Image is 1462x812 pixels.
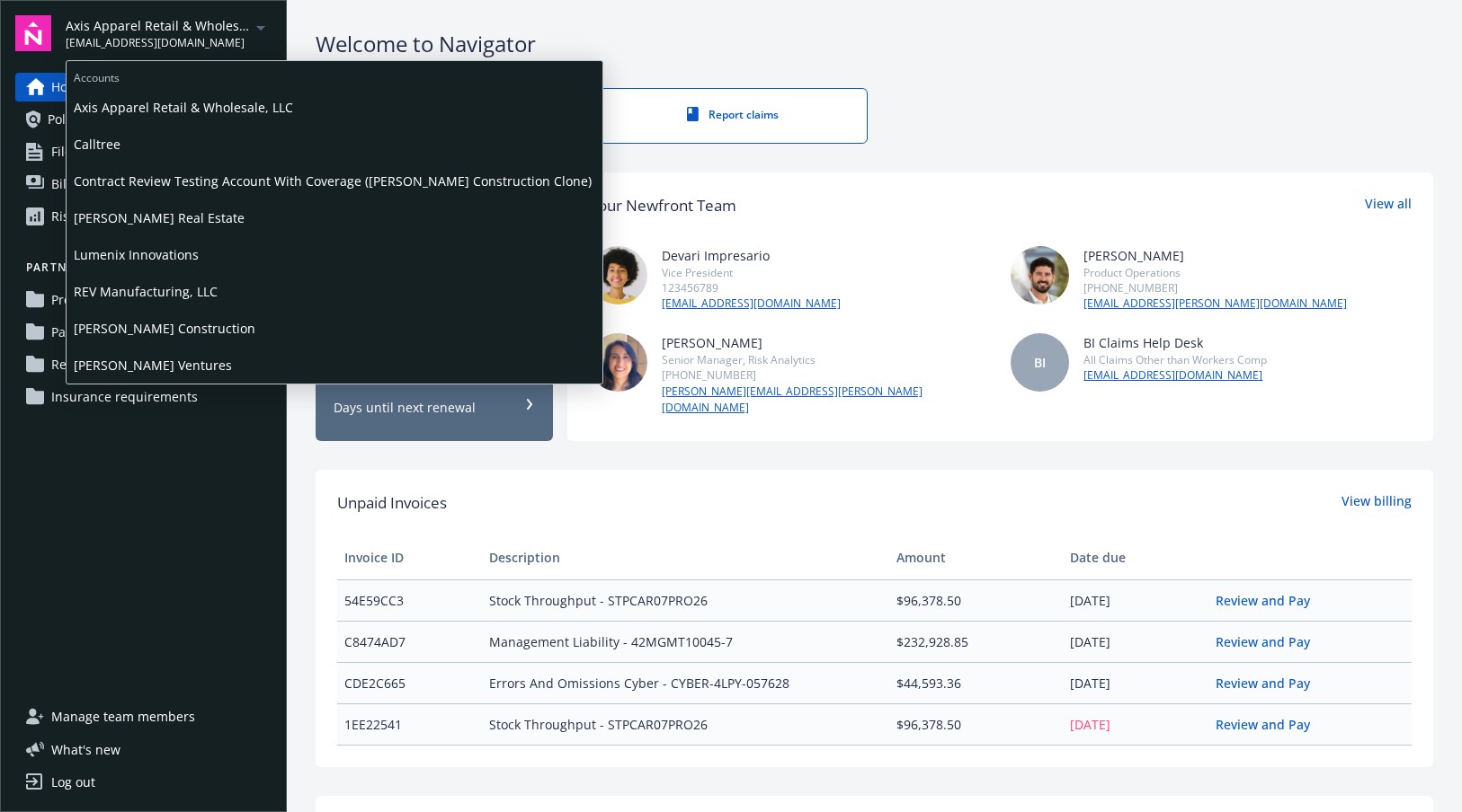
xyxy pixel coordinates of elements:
a: View billing [1342,491,1412,515]
div: Devari Impresario [662,246,841,265]
span: [EMAIL_ADDRESS][DOMAIN_NAME] [66,35,250,51]
td: 54E59CC3 [337,579,482,621]
td: C8474AD7 [337,621,482,662]
div: Report claims [636,107,831,122]
img: photo [589,333,647,392]
span: Errors And Omissions Cyber - CYBER-4LPY-057628 [489,674,881,693]
div: Welcome to Navigator [316,29,1433,59]
td: [DATE] [1063,703,1208,745]
span: Partners [51,318,103,347]
a: RiskPulse [15,202,272,231]
td: $232,928.85 [889,621,1064,662]
span: [PERSON_NAME] Ventures [74,347,595,384]
td: 1EE22541 [337,703,482,745]
div: Product Operations [1083,265,1347,280]
a: Manage team members [15,702,272,731]
a: arrowDropDown [250,16,272,38]
td: $96,378.50 [889,703,1064,745]
span: Management Liability - 42MGMT10045-7 [489,632,881,651]
div: Log out [51,768,95,797]
img: photo [589,246,647,304]
a: Policies [15,105,272,134]
th: Amount [889,536,1064,579]
span: Stock Throughput - STPCAR07PRO26 [489,591,881,610]
span: Files [51,137,78,166]
div: All Claims Other than Workers Comp [1083,352,1267,367]
a: [EMAIL_ADDRESS][DOMAIN_NAME] [1083,367,1267,384]
button: What's new [15,740,149,759]
a: Partners [15,318,272,347]
span: Policies [48,105,93,134]
td: $44,593.36 [889,662,1064,703]
img: photo [1011,246,1069,304]
a: Report claims [599,88,868,144]
div: [PERSON_NAME] [1083,246,1347,265]
span: Calltree [74,126,595,163]
span: Requests [51,350,107,379]
div: Days until next renewal [334,399,476,417]
span: Lumenix Innovations [74,236,595,273]
div: BI Claims Help Desk [1083,333,1267,352]
a: View all [1365,194,1412,217]
a: Billing [15,170,272,199]
a: Review and Pay [1216,592,1324,609]
div: RiskPulse [51,202,108,231]
button: Axis Apparel Retail & Wholesale, LLC[EMAIL_ADDRESS][DOMAIN_NAME]arrowDropDown [66,15,272,51]
span: What ' s new [51,740,120,759]
div: [PHONE_NUMBER] [662,367,990,383]
td: $96,378.50 [889,579,1064,621]
span: REV Manufacturing, LLC [74,273,595,310]
div: Your Newfront Team [589,194,736,217]
th: Invoice ID [337,536,482,579]
button: Partner management [15,260,272,282]
th: Date due [1063,536,1208,579]
span: Projects [51,286,99,314]
td: CDE2C665 [337,662,482,703]
span: Home [51,73,86,101]
span: Unpaid Invoices [337,491,447,515]
a: Home [15,73,272,101]
span: Manage team members [51,702,195,731]
div: [PHONE_NUMBER] [1083,280,1347,296]
a: Requests [15,350,272,379]
a: Review and Pay [1216,716,1324,733]
span: Insurance requirements [51,383,198,411]
a: [PERSON_NAME][EMAIL_ADDRESS][PERSON_NAME][DOMAIN_NAME] [662,384,990,416]
a: [EMAIL_ADDRESS][DOMAIN_NAME] [662,296,841,312]
th: Description [482,536,888,579]
span: [PERSON_NAME] Construction [74,310,595,347]
td: [DATE] [1063,579,1208,621]
img: navigator-logo.svg [15,15,51,51]
td: [DATE] [1063,621,1208,662]
div: [PERSON_NAME] [662,333,990,352]
div: 123456789 [662,280,841,296]
td: [DATE] [1063,662,1208,703]
a: Files [15,137,272,166]
a: [EMAIL_ADDRESS][PERSON_NAME][DOMAIN_NAME] [1083,296,1347,312]
span: Billing [51,170,89,199]
span: Axis Apparel Retail & Wholesale, LLC [66,16,250,35]
a: Review and Pay [1216,633,1324,650]
a: Review and Pay [1216,675,1324,692]
span: BI [1034,353,1046,372]
span: Accounts [67,61,602,89]
a: Projects [15,286,272,314]
a: Insurance requirements [15,383,272,411]
div: Senior Manager, Risk Analytics [662,352,990,367]
div: Vice President [662,265,841,280]
span: Contract Review Testing Account With Coverage ([PERSON_NAME] Construction Clone) [74,163,595,199]
span: Stock Throughput - STPCAR07PRO26 [489,715,881,734]
span: Axis Apparel Retail & Wholesale, LLC [74,89,595,126]
span: [PERSON_NAME] Real Estate [74,199,595,236]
